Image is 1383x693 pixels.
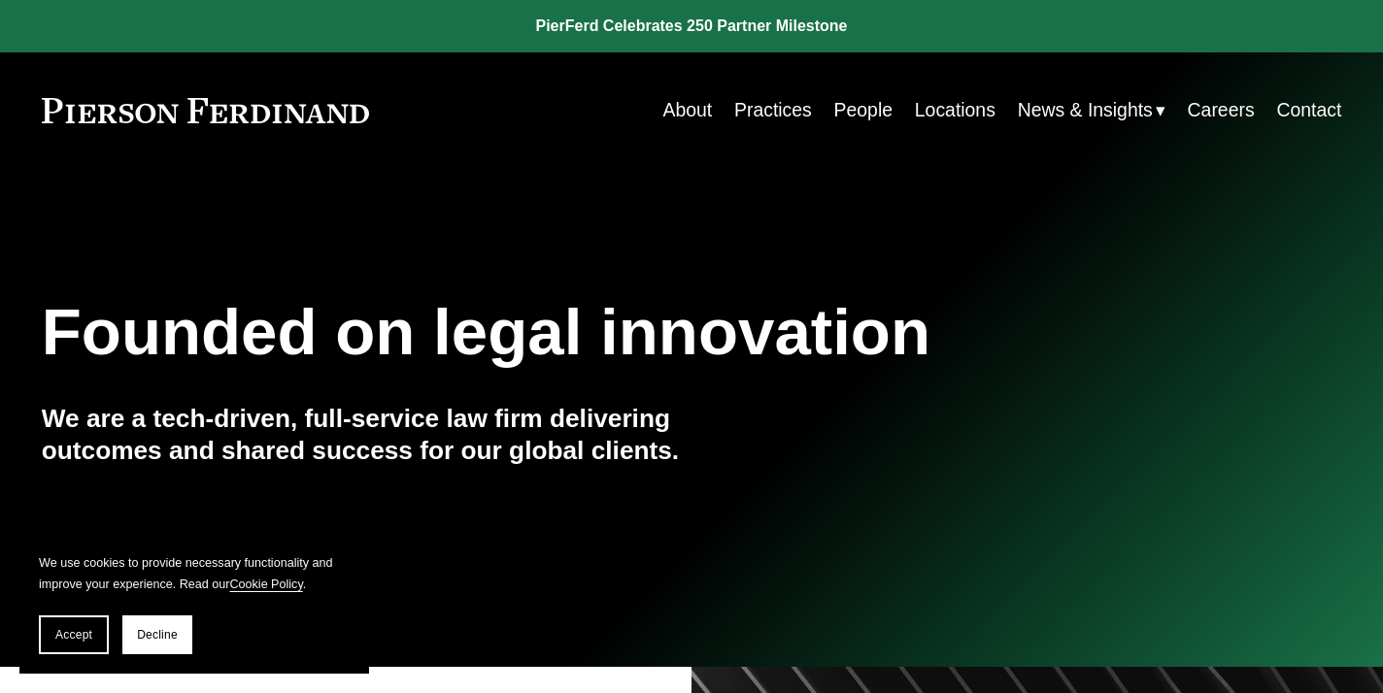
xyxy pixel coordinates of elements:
[42,403,691,468] h4: We are a tech-driven, full-service law firm delivering outcomes and shared success for our global...
[19,533,369,674] section: Cookie banner
[662,91,712,129] a: About
[1018,93,1153,127] span: News & Insights
[39,552,350,596] p: We use cookies to provide necessary functionality and improve your experience. Read our .
[915,91,995,129] a: Locations
[1018,91,1165,129] a: folder dropdown
[55,628,92,642] span: Accept
[1276,91,1341,129] a: Contact
[42,295,1125,370] h1: Founded on legal innovation
[122,615,192,654] button: Decline
[1188,91,1255,129] a: Careers
[229,577,302,591] a: Cookie Policy
[137,628,178,642] span: Decline
[39,615,109,654] button: Accept
[734,91,812,129] a: Practices
[834,91,893,129] a: People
